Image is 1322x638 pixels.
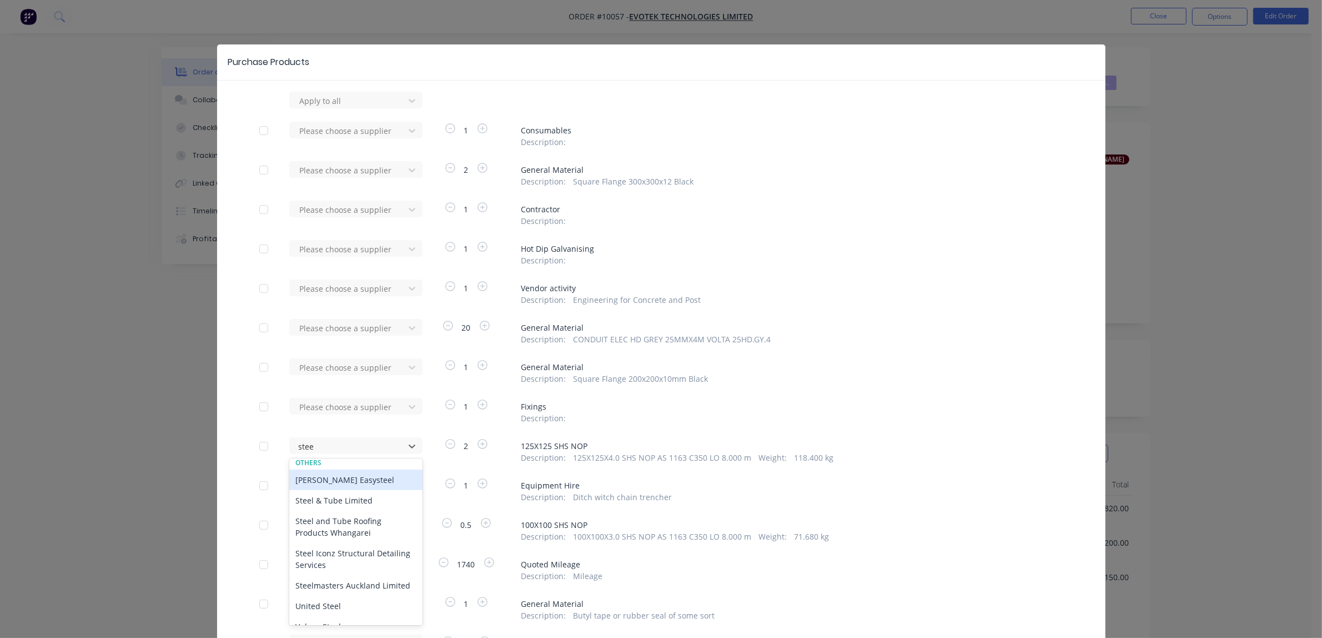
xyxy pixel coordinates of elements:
span: 1 [458,243,475,255]
span: Description : [521,412,566,424]
span: Butyl tape or rubber seal of some sort [573,610,715,621]
span: CONDUIT ELEC HD GREY 25MMX4M VOLTA 25HD.GY.4 [573,333,771,345]
span: General Material [521,598,1063,610]
span: Square Flange 200x200x10mm Black [573,373,708,385]
span: 1 [458,401,475,412]
span: 1 [458,124,475,136]
span: Vendor activity [521,282,1063,294]
div: Steelmasters Auckland Limited [289,575,423,596]
span: Hot Dip Galvanising [521,243,1063,255]
span: 1740 [451,559,482,570]
div: Purchase Products [228,56,310,69]
span: 2 [458,164,475,176]
span: 1 [458,361,475,373]
span: Weight : [758,452,787,463]
span: Description : [521,531,566,542]
span: 125X125 SHS NOP [521,440,1063,452]
span: 1 [458,203,475,215]
span: 71.680 kg [794,531,829,542]
span: 100X100 SHS NOP [521,519,1063,531]
span: Contractor [521,203,1063,215]
span: Description : [521,176,566,187]
span: Description : [521,215,566,227]
span: Weight : [758,531,787,542]
span: Consumables [521,124,1063,136]
span: Equipment Hire [521,480,1063,491]
span: 1 [458,598,475,610]
span: General Material [521,322,1063,333]
span: Description : [521,373,566,385]
div: Steel Iconz Structural Detailing Services [289,543,423,575]
span: Description : [521,570,566,582]
span: Quoted Mileage [521,559,1063,570]
span: 118.400 kg [794,452,833,463]
div: Vulcan Steel [289,616,423,637]
span: General Material [521,164,1063,176]
span: 100X100X3.0 SHS NOP AS 1163 C350 LO 8.000 m [573,531,751,542]
div: Others [289,458,423,468]
span: Square Flange 300x300x12 Black [573,176,693,187]
div: Steel and Tube Roofing Products Whangarei [289,511,423,543]
span: Description : [521,333,566,345]
span: 1 [458,480,475,491]
span: Engineering for Concrete and Post [573,294,701,306]
span: Description : [521,452,566,463]
div: United Steel [289,596,423,616]
span: Ditch witch chain trencher [573,491,672,503]
span: Fixings [521,401,1063,412]
span: Description : [521,610,566,621]
span: 1 [458,282,475,294]
span: General Material [521,361,1063,373]
span: 20 [455,322,477,333]
span: 125X125X4.0 SHS NOP AS 1163 C350 LO 8.000 m [573,452,751,463]
div: [PERSON_NAME] Easysteel [289,470,423,490]
span: Description : [521,136,566,148]
span: Mileage [573,570,602,582]
span: 0.5 [454,519,479,531]
span: Description : [521,255,566,266]
span: 2 [458,440,475,452]
span: Description : [521,491,566,503]
span: Description : [521,294,566,306]
div: Steel & Tube Limited [289,490,423,511]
